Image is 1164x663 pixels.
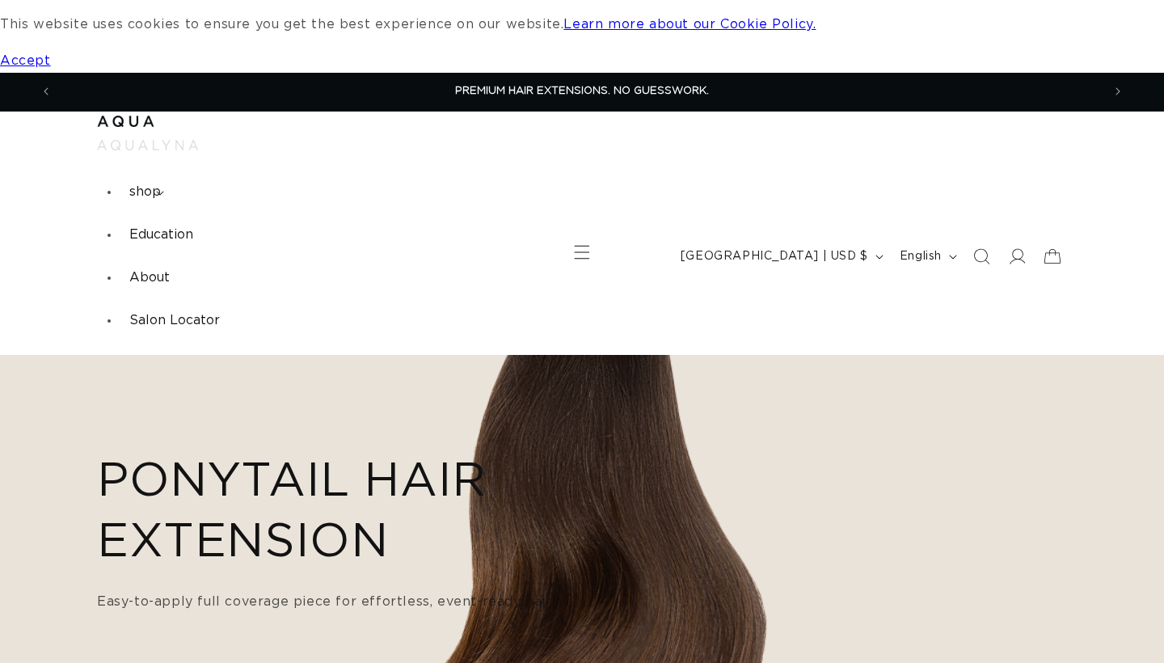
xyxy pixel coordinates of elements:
[120,299,230,342] a: Salon Locator
[890,241,964,272] button: English
[671,241,890,272] button: [GEOGRAPHIC_DATA] | USD $
[964,239,999,274] summary: Search
[64,73,1100,111] div: Announcement
[120,171,171,213] summary: shop
[129,185,161,198] span: shop
[1100,76,1136,107] button: Next announcement
[97,140,198,150] img: aqualyna.com
[97,452,647,574] h2: PONYTAIL HAIR EXTENSION
[120,256,179,299] a: About
[97,590,647,614] p: Easy-to-apply full coverage piece for effortless, event-ready hair.
[129,271,170,284] span: About
[40,73,1124,111] slideshow-component: Announcement bar
[681,248,868,265] span: [GEOGRAPHIC_DATA] | USD $
[64,73,1100,111] div: 1 of 3
[129,228,193,241] span: Education
[120,213,203,256] a: Education
[563,18,816,31] a: Learn more about our Cookie Policy.
[455,86,709,96] span: PREMIUM HAIR EXTENSIONS. NO GUESSWORK.
[129,314,220,327] span: Salon Locator
[564,234,600,270] summary: Menu
[97,116,154,127] img: Aqua Hair Extensions
[28,76,64,107] button: Previous announcement
[900,248,942,265] span: English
